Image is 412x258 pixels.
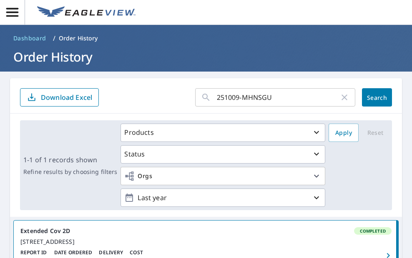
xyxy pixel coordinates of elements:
[20,227,392,235] div: Extended Cov 2D
[23,168,117,176] p: Refine results by choosing filters
[124,127,153,137] p: Products
[99,249,123,256] p: Delivery
[10,32,50,45] a: Dashboard
[20,88,99,107] button: Download Excel
[121,189,325,207] button: Last year
[10,48,402,65] h1: Order History
[23,155,117,165] p: 1-1 of 1 records shown
[329,124,359,142] button: Apply
[124,171,152,181] span: Orgs
[124,149,145,159] p: Status
[13,34,46,42] span: Dashboard
[37,6,136,19] img: EV Logo
[10,32,402,45] nav: breadcrumb
[130,249,148,256] p: Cost
[134,191,312,205] p: Last year
[59,34,98,42] p: Order History
[20,238,392,246] div: [STREET_ADDRESS]
[369,94,385,102] span: Search
[121,124,325,142] button: Products
[217,86,339,109] input: Address, Report #, Claim ID, etc.
[121,145,325,164] button: Status
[121,167,325,185] button: Orgs
[41,93,92,102] p: Download Excel
[32,1,141,24] a: EV Logo
[362,88,392,107] button: Search
[335,128,352,138] span: Apply
[54,249,92,256] p: Date Ordered
[355,228,391,234] span: Completed
[53,33,55,43] li: /
[20,249,48,256] p: Report ID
